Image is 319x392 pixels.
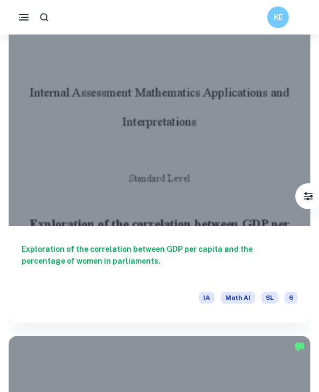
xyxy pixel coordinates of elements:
[199,292,214,304] span: IA
[272,11,285,23] h6: KE
[221,292,255,304] span: Math AI
[267,6,289,28] button: KE
[261,292,278,304] span: SL
[22,243,297,279] h6: Exploration of the correlation between GDP per capita and the percentage of women in parliaments.
[294,341,305,352] img: Marked
[297,185,319,207] button: Filter
[285,292,297,304] span: 6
